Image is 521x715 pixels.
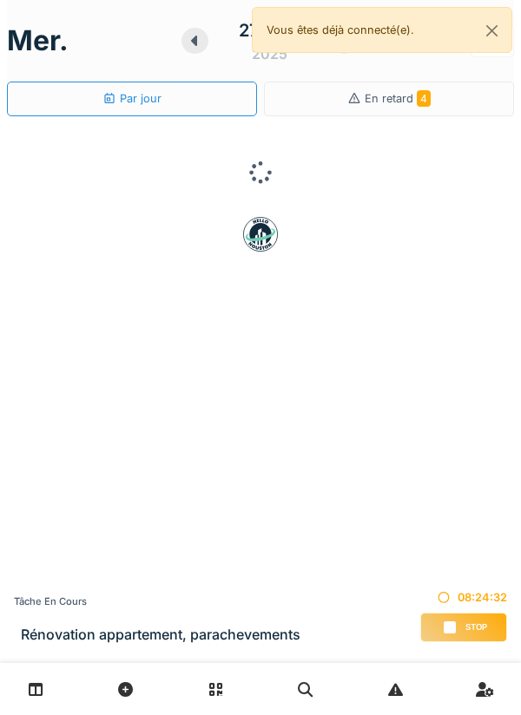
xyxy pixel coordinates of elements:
[239,17,300,43] div: 27 août
[7,24,69,57] h1: mer.
[21,626,300,643] h3: Rénovation appartement, parachevements
[420,589,507,606] div: 08:24:32
[417,90,431,107] span: 4
[472,8,511,54] button: Close
[465,621,487,633] span: Stop
[252,43,287,64] div: 2025
[243,217,278,252] img: badge-BVDL4wpA.svg
[14,594,300,609] div: Tâche en cours
[365,92,431,105] span: En retard
[252,7,512,53] div: Vous êtes déjà connecté(e).
[102,90,162,107] div: Par jour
